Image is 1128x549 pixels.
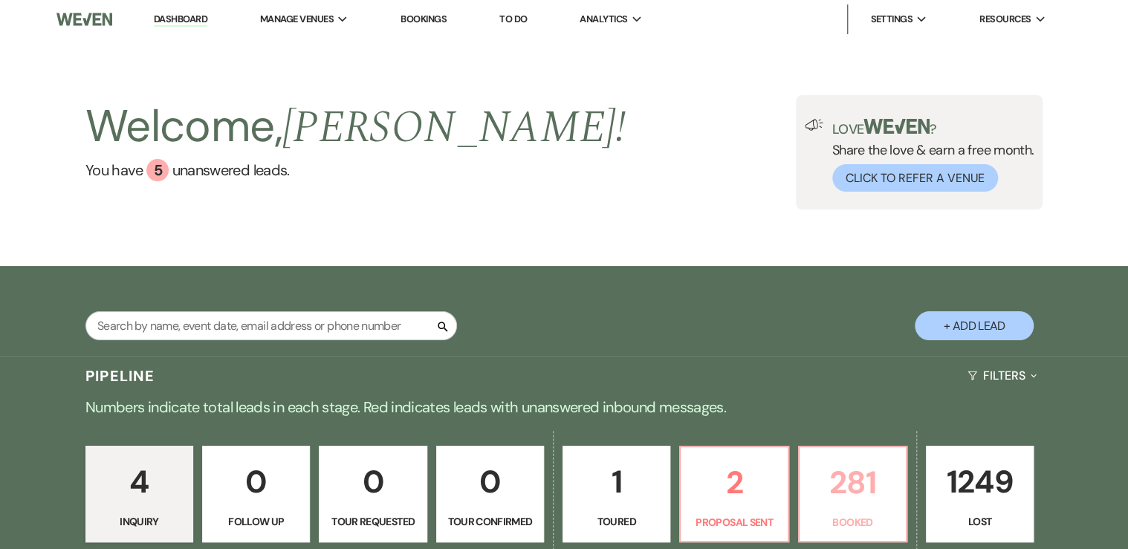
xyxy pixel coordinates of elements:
p: Tour Confirmed [446,513,534,530]
a: 281Booked [798,446,907,542]
p: 281 [808,458,897,507]
img: loud-speaker-illustration.svg [805,119,823,131]
p: 2 [690,458,778,507]
p: 1 [572,457,661,507]
p: Proposal Sent [690,514,778,530]
a: 0Tour Requested [319,446,427,542]
h2: Welcome, [85,95,626,159]
a: You have 5 unanswered leads. [85,159,626,181]
span: Manage Venues [260,12,334,27]
a: 1Toured [563,446,670,542]
a: Dashboard [154,13,207,27]
button: Click to Refer a Venue [832,164,998,192]
span: [PERSON_NAME] ! [282,94,626,162]
span: Settings [870,12,913,27]
button: + Add Lead [915,311,1034,340]
p: Numbers indicate total leads in each stage. Red indicates leads with unanswered inbound messages. [29,395,1099,419]
a: 4Inquiry [85,446,193,542]
p: Toured [572,513,661,530]
a: To Do [499,13,527,25]
span: Resources [979,12,1031,27]
p: Lost [936,513,1024,530]
p: Tour Requested [328,513,417,530]
div: Share the love & earn a free month. [823,119,1034,192]
p: Inquiry [95,513,184,530]
input: Search by name, event date, email address or phone number [85,311,457,340]
p: Follow Up [212,513,300,530]
p: 1249 [936,457,1024,507]
p: Love ? [832,119,1034,136]
p: 0 [446,457,534,507]
p: 0 [328,457,417,507]
button: Filters [962,356,1043,395]
div: 5 [146,159,169,181]
h3: Pipeline [85,366,155,386]
img: weven-logo-green.svg [863,119,930,134]
a: 0Tour Confirmed [436,446,544,542]
a: 0Follow Up [202,446,310,542]
a: Bookings [401,13,447,25]
p: Booked [808,514,897,530]
a: 1249Lost [926,446,1034,542]
a: 2Proposal Sent [679,446,788,542]
span: Analytics [580,12,627,27]
img: Weven Logo [56,4,112,35]
p: 0 [212,457,300,507]
p: 4 [95,457,184,507]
